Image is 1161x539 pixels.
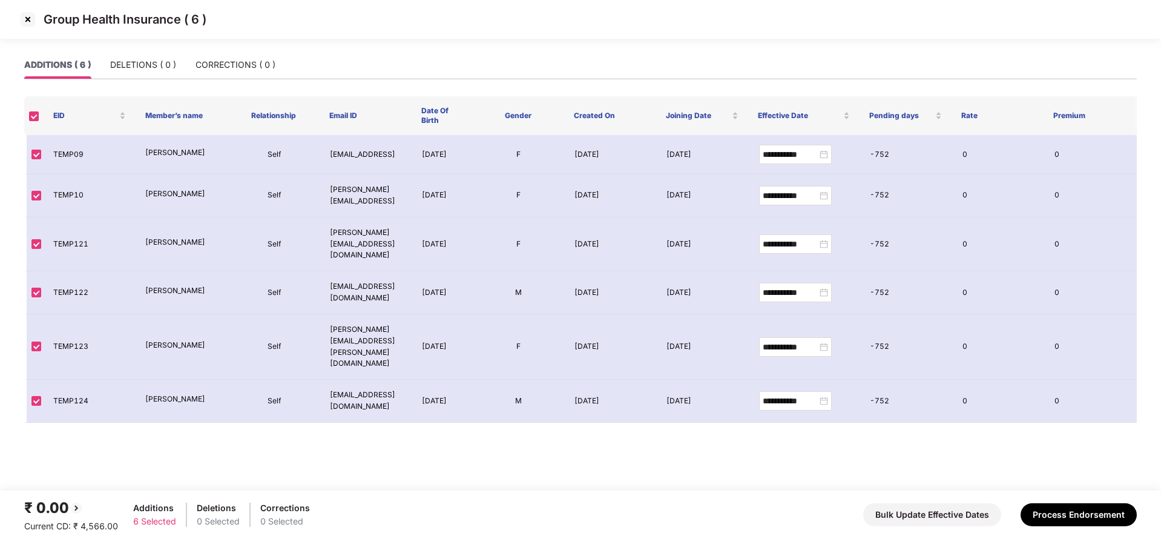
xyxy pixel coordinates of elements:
[860,96,952,135] th: Pending days
[953,380,1045,423] td: 0
[953,135,1045,174] td: 0
[412,96,472,135] th: Date Of Birth
[44,217,136,272] td: TEMP121
[758,111,841,121] span: Effective Date
[228,217,320,272] td: Self
[196,58,275,71] div: CORRECTIONS ( 0 )
[748,96,860,135] th: Effective Date
[860,135,952,174] td: -752
[136,96,228,135] th: Member’s name
[473,217,565,272] td: F
[869,111,933,121] span: Pending days
[657,174,749,217] td: [DATE]
[320,217,412,272] td: [PERSON_NAME][EMAIL_ADDRESS][DOMAIN_NAME]
[260,501,310,515] div: Corrections
[657,135,749,174] td: [DATE]
[1045,217,1137,272] td: 0
[320,96,412,135] th: Email ID
[320,174,412,217] td: [PERSON_NAME][EMAIL_ADDRESS]
[412,380,473,423] td: [DATE]
[473,174,565,217] td: F
[473,380,565,423] td: M
[473,314,565,380] td: F
[565,380,657,423] td: [DATE]
[412,217,473,272] td: [DATE]
[1045,174,1137,217] td: 0
[320,271,412,314] td: [EMAIL_ADDRESS][DOMAIN_NAME]
[657,314,749,380] td: [DATE]
[412,174,473,217] td: [DATE]
[412,271,473,314] td: [DATE]
[320,314,412,380] td: [PERSON_NAME][EMAIL_ADDRESS][PERSON_NAME][DOMAIN_NAME]
[228,174,320,217] td: Self
[860,314,952,380] td: -752
[44,174,136,217] td: TEMP10
[863,503,1001,526] button: Bulk Update Effective Dates
[228,135,320,174] td: Self
[953,314,1045,380] td: 0
[44,380,136,423] td: TEMP124
[24,521,118,531] span: Current CD: ₹ 4,566.00
[18,10,38,29] img: svg+xml;base64,PHN2ZyBpZD0iQ3Jvc3MtMzJ4MzIiIHhtbG5zPSJodHRwOi8vd3d3LnczLm9yZy8yMDAwL3N2ZyIgd2lkdG...
[1045,380,1137,423] td: 0
[53,111,117,121] span: EID
[24,497,118,520] div: ₹ 0.00
[1045,135,1137,174] td: 0
[952,96,1044,135] th: Rate
[1045,314,1137,380] td: 0
[145,285,218,297] p: [PERSON_NAME]
[472,96,564,135] th: Gender
[133,515,176,528] div: 6 Selected
[44,96,136,135] th: EID
[860,271,952,314] td: -752
[228,380,320,423] td: Self
[860,174,952,217] td: -752
[145,237,218,248] p: [PERSON_NAME]
[1045,271,1137,314] td: 0
[44,314,136,380] td: TEMP123
[565,174,657,217] td: [DATE]
[657,271,749,314] td: [DATE]
[657,380,749,423] td: [DATE]
[657,217,749,272] td: [DATE]
[44,135,136,174] td: TEMP09
[1044,96,1136,135] th: Premium
[145,188,218,200] p: [PERSON_NAME]
[44,12,206,27] p: Group Health Insurance ( 6 )
[69,501,84,515] img: svg+xml;base64,PHN2ZyBpZD0iQmFjay0yMHgyMCIgeG1sbnM9Imh0dHA6Ly93d3cudzMub3JnLzIwMDAvc3ZnIiB3aWR0aD...
[666,111,729,121] span: Joining Date
[564,96,656,135] th: Created On
[145,394,218,405] p: [PERSON_NAME]
[565,217,657,272] td: [DATE]
[473,271,565,314] td: M
[565,135,657,174] td: [DATE]
[133,501,176,515] div: Additions
[860,217,952,272] td: -752
[145,340,218,351] p: [PERSON_NAME]
[110,58,176,71] div: DELETIONS ( 0 )
[320,135,412,174] td: [EMAIL_ADDRESS]
[953,174,1045,217] td: 0
[412,135,473,174] td: [DATE]
[412,314,473,380] td: [DATE]
[228,271,320,314] td: Self
[228,96,320,135] th: Relationship
[473,135,565,174] td: F
[1021,503,1137,526] button: Process Endorsement
[953,217,1045,272] td: 0
[953,271,1045,314] td: 0
[260,515,310,528] div: 0 Selected
[320,380,412,423] td: [EMAIL_ADDRESS][DOMAIN_NAME]
[228,314,320,380] td: Self
[565,314,657,380] td: [DATE]
[24,58,91,71] div: ADDITIONS ( 6 )
[656,96,748,135] th: Joining Date
[565,271,657,314] td: [DATE]
[197,515,240,528] div: 0 Selected
[44,271,136,314] td: TEMP122
[860,380,952,423] td: -752
[145,147,218,159] p: [PERSON_NAME]
[197,501,240,515] div: Deletions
